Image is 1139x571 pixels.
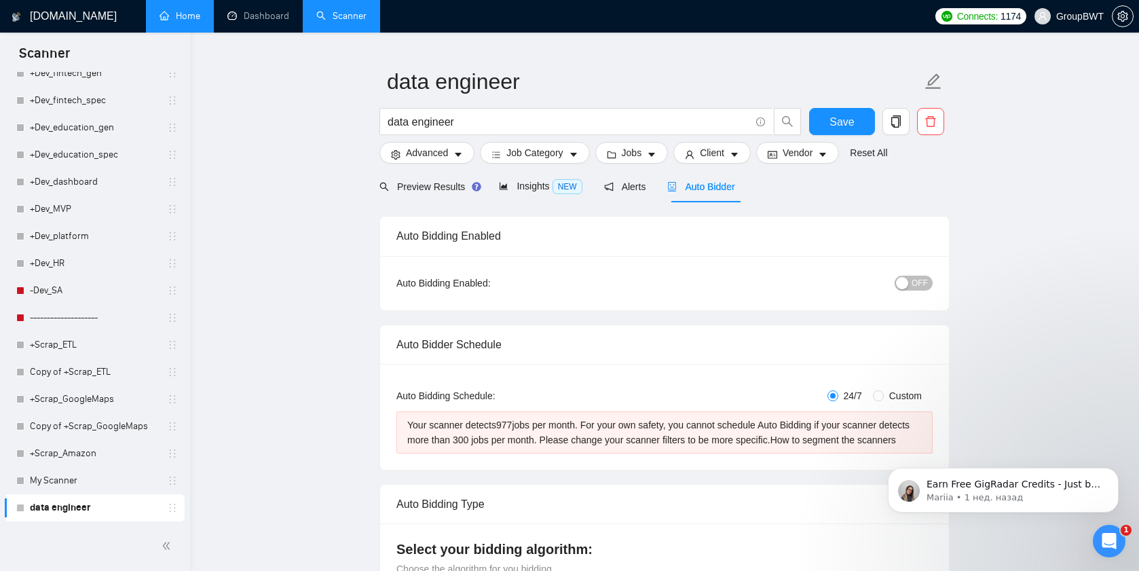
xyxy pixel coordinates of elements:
span: holder [167,394,178,405]
div: Auto Bidding Schedule: [396,388,575,403]
span: Auto Bidder [667,181,734,192]
span: holder [167,122,178,133]
div: Auto Bidding Type [396,485,933,523]
a: -------------------- [30,304,159,331]
a: +Dev_fintech_spec [30,87,159,114]
span: Preview Results [379,181,477,192]
button: userClientcaret-down [673,142,751,164]
a: +Scrap_ETL [30,331,159,358]
span: Jobs [622,145,642,160]
span: double-left [162,539,175,553]
div: Tooltip anchor [470,181,483,193]
iframe: Intercom notifications сообщение [867,439,1139,534]
span: caret-down [730,149,739,160]
span: Advanced [406,145,448,160]
span: caret-down [569,149,578,160]
span: holder [167,367,178,377]
span: Scanner [8,43,81,72]
span: delete [918,115,944,128]
span: Vendor [783,145,813,160]
span: holder [167,258,178,269]
span: Save [829,113,854,130]
a: +Dev_HR [30,250,159,277]
a: My Scanner [30,467,159,494]
span: caret-down [818,149,827,160]
span: copy [883,115,909,128]
a: dashboardDashboard [227,10,289,22]
a: +Dev_education_gen [30,114,159,141]
a: +Scrap_Amazon [30,440,159,467]
span: setting [391,149,400,160]
span: holder [167,231,178,242]
input: Search Freelance Jobs... [388,113,750,130]
a: +Dev_MVP [30,196,159,223]
a: homeHome [160,10,200,22]
span: holder [167,285,178,296]
a: +Dev_dashboard [30,168,159,196]
span: search [774,115,800,128]
iframe: Intercom live chat [1093,525,1125,557]
span: info-circle [756,117,765,126]
span: holder [167,448,178,459]
a: setting [1112,11,1134,22]
div: Auto Bidding Enabled: [396,276,575,291]
button: search [774,108,801,135]
a: data engineer [30,494,159,521]
span: holder [167,421,178,432]
button: delete [917,108,944,135]
span: caret-down [647,149,656,160]
span: idcard [768,149,777,160]
a: Reset All [850,145,887,160]
a: +Scrap_GoogleMaps [30,386,159,413]
button: folderJobscaret-down [595,142,669,164]
a: -Dev_SA [30,277,159,304]
span: holder [167,502,178,513]
span: Job Category [506,145,563,160]
button: copy [882,108,910,135]
span: holder [167,68,178,79]
button: settingAdvancedcaret-down [379,142,474,164]
span: holder [167,204,178,215]
span: Connects: [957,9,998,24]
a: +Dev_education_spec [30,141,159,168]
span: edit [925,73,942,90]
a: +Dev_fintech_gen [30,60,159,87]
span: user [1038,12,1047,21]
span: 1174 [1001,9,1021,24]
div: Auto Bidder Schedule [396,325,933,364]
span: Client [700,145,724,160]
span: holder [167,312,178,323]
img: logo [12,6,21,28]
a: Copy of +Scrap_GoogleMaps [30,413,159,440]
button: barsJob Categorycaret-down [480,142,589,164]
h4: Select your bidding algorithm: [396,540,933,559]
input: Scanner name... [387,65,922,98]
button: Save [809,108,875,135]
span: 24/7 [838,388,867,403]
span: holder [167,95,178,106]
span: Alerts [604,181,646,192]
span: Insights [499,181,582,191]
span: bars [491,149,501,160]
div: Your scanner detects 977 jobs per month. For your own safety, you cannot schedule Auto Bidding if... [407,418,922,447]
span: folder [607,149,616,160]
span: search [379,182,389,191]
button: idcardVendorcaret-down [756,142,839,164]
span: NEW [553,179,582,194]
span: holder [167,149,178,160]
span: notification [604,182,614,191]
button: setting [1112,5,1134,27]
span: robot [667,182,677,191]
span: OFF [912,276,928,291]
span: caret-down [453,149,463,160]
span: Custom [884,388,927,403]
a: searchScanner [316,10,367,22]
span: holder [167,339,178,350]
span: user [685,149,694,160]
span: area-chart [499,181,508,191]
